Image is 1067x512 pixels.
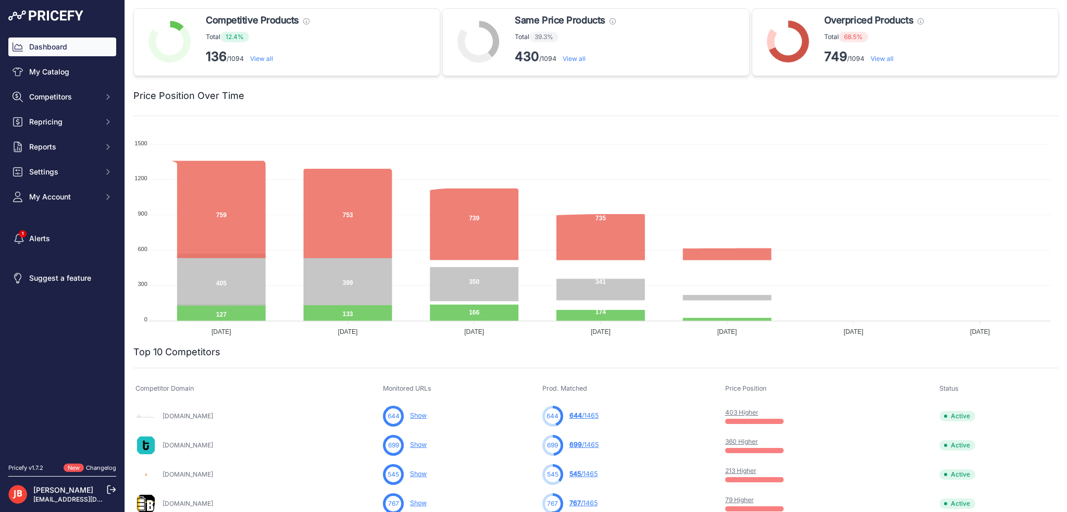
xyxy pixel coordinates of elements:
p: Total [824,32,924,42]
a: 403 Higher [725,408,759,416]
a: [DOMAIN_NAME] [163,441,213,449]
tspan: [DATE] [212,328,231,335]
tspan: [DATE] [591,328,611,335]
a: Show [410,411,427,419]
h2: Price Position Over Time [133,89,244,103]
a: [DOMAIN_NAME] [163,470,213,478]
a: 360 Higher [725,438,758,445]
a: Alerts [8,229,116,248]
a: [PERSON_NAME] [33,485,93,494]
span: Prod. Matched [542,384,587,392]
div: Pricefy v1.7.2 [8,464,43,472]
p: Total [206,32,309,42]
a: 545/1465 [569,470,598,478]
span: Competitors [29,92,97,102]
span: Same Price Products [515,13,605,28]
span: My Account [29,192,97,202]
a: 767/1465 [569,499,598,507]
a: Show [410,470,427,478]
span: 545 [547,470,559,479]
a: View all [250,55,273,63]
a: Changelog [86,464,116,471]
tspan: [DATE] [464,328,484,335]
span: 699 [547,441,558,450]
a: [DOMAIN_NAME] [163,412,213,420]
strong: 430 [515,49,539,64]
p: /1094 [206,48,309,65]
span: 767 [388,499,399,508]
span: Repricing [29,117,97,127]
tspan: 600 [138,246,147,252]
span: New [64,464,84,472]
p: /1094 [824,48,924,65]
a: Show [410,441,427,448]
tspan: 0 [144,316,147,322]
a: 213 Higher [725,467,756,474]
a: [DOMAIN_NAME] [163,499,213,507]
span: Price Position [725,384,766,392]
span: 767 [547,499,558,508]
tspan: 300 [138,281,147,287]
strong: 749 [824,49,847,64]
img: Pricefy Logo [8,10,83,21]
p: /1094 [515,48,615,65]
span: Overpriced Products [824,13,913,28]
span: 699 [569,441,582,448]
tspan: [DATE] [843,328,863,335]
span: 767 [569,499,581,507]
span: Active [939,469,975,480]
tspan: [DATE] [970,328,990,335]
nav: Sidebar [8,38,116,451]
a: 699/1465 [569,441,599,448]
span: 644 [569,411,582,419]
span: 12.4% [220,32,249,42]
span: Status [939,384,959,392]
span: 699 [388,441,399,450]
a: 644/1465 [569,411,599,419]
button: Reports [8,138,116,156]
span: Competitor Domain [135,384,194,392]
button: Repricing [8,113,116,131]
a: View all [871,55,894,63]
span: Competitive Products [206,13,299,28]
tspan: [DATE] [338,328,358,335]
span: 545 [388,470,399,479]
h2: Top 10 Competitors [133,345,220,359]
a: [EMAIL_ADDRESS][DOMAIN_NAME] [33,495,142,503]
span: 68.5% [839,32,868,42]
strong: 136 [206,49,227,64]
button: My Account [8,188,116,206]
span: Active [939,498,975,509]
a: 79 Higher [725,496,754,504]
span: Settings [29,167,97,177]
a: Suggest a feature [8,269,116,288]
a: Dashboard [8,38,116,56]
span: Monitored URLs [383,384,431,392]
a: View all [563,55,586,63]
button: Competitors [8,88,116,106]
span: 644 [388,411,400,421]
span: 39.3% [529,32,559,42]
span: 545 [569,470,581,478]
tspan: 900 [138,210,147,217]
tspan: 1200 [134,175,147,181]
span: 644 [547,411,559,421]
button: Settings [8,163,116,181]
a: My Catalog [8,63,116,81]
span: Active [939,440,975,451]
span: Reports [29,142,97,152]
span: Active [939,411,975,421]
p: Total [515,32,615,42]
tspan: 1500 [134,140,147,146]
tspan: [DATE] [717,328,737,335]
a: Show [410,499,427,507]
